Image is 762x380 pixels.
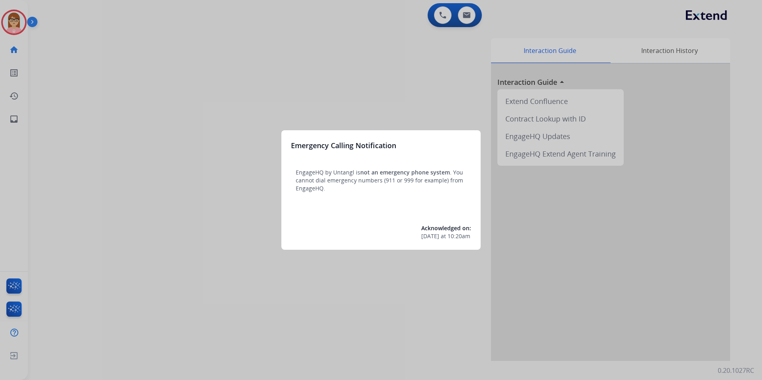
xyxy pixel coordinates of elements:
[291,140,396,151] h3: Emergency Calling Notification
[360,168,450,176] span: not an emergency phone system
[296,168,466,192] p: EngageHQ by Untangl is . You cannot dial emergency numbers (911 or 999 for example) from EngageHQ.
[448,232,470,240] span: 10:20am
[421,224,471,232] span: Acknowledged on:
[718,366,754,375] p: 0.20.1027RC
[421,232,471,240] div: at
[421,232,439,240] span: [DATE]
